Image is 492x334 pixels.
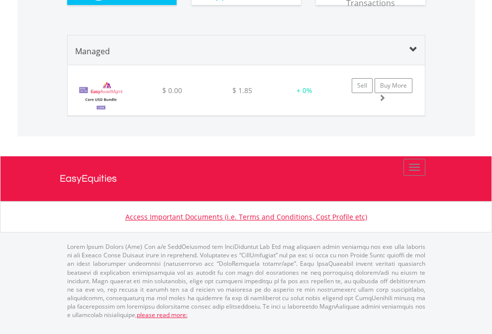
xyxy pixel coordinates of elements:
a: EasyEquities [60,156,433,201]
span: $ 0.00 [162,86,182,95]
a: Sell [352,78,373,93]
span: Managed [75,46,110,57]
a: Buy More [375,78,412,93]
img: EMPBundle_CUSD.png [73,78,130,113]
a: Access Important Documents (i.e. Terms and Conditions, Cost Profile etc) [125,212,367,222]
p: Lorem Ipsum Dolors (Ame) Con a/e SeddOeiusmod tem InciDiduntut Lab Etd mag aliquaen admin veniamq... [67,242,425,319]
a: please read more: [137,311,188,319]
span: $ 1.85 [232,86,252,95]
div: + 0% [279,86,330,96]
